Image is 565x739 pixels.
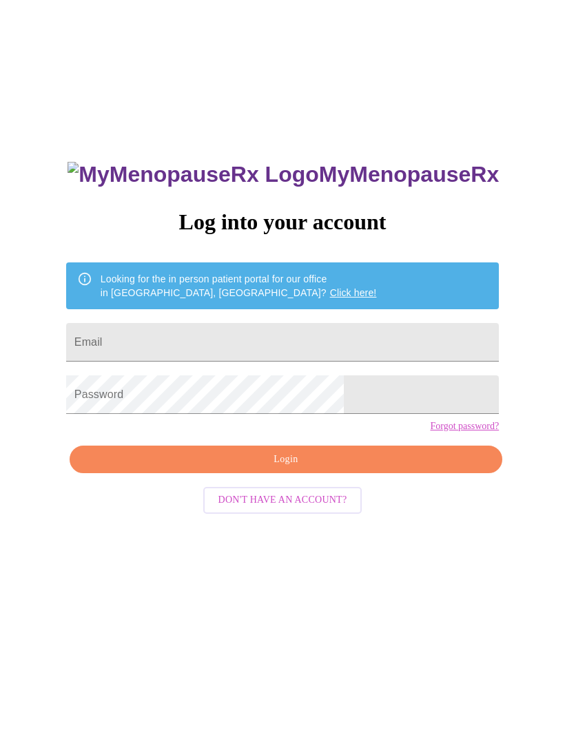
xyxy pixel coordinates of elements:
img: MyMenopauseRx Logo [68,162,318,187]
button: Login [70,446,502,474]
h3: Log into your account [66,209,499,235]
a: Click here! [330,287,377,298]
span: Login [85,451,486,468]
a: Don't have an account? [200,493,366,505]
h3: MyMenopauseRx [68,162,499,187]
a: Forgot password? [430,421,499,432]
span: Don't have an account? [218,492,347,509]
button: Don't have an account? [203,487,362,514]
div: Looking for the in person patient portal for our office in [GEOGRAPHIC_DATA], [GEOGRAPHIC_DATA]? [101,267,377,305]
